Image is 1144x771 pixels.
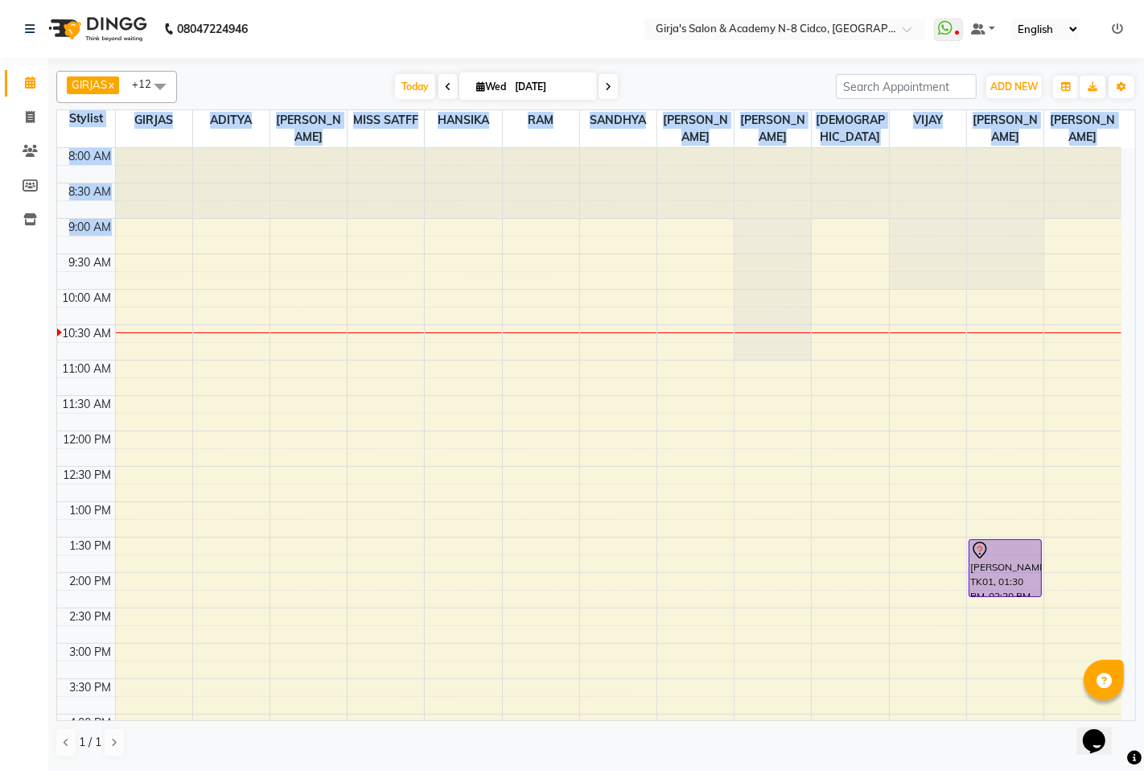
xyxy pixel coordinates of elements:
[116,110,192,130] span: GIRJAS
[890,110,966,130] span: VIJAY
[348,110,424,130] span: MISS SATFF
[67,502,115,519] div: 1:00 PM
[72,78,107,91] span: GIRJAS
[60,467,115,484] div: 12:30 PM
[66,148,115,165] div: 8:00 AM
[67,573,115,590] div: 2:00 PM
[472,80,510,93] span: Wed
[66,219,115,236] div: 9:00 AM
[967,110,1043,147] span: [PERSON_NAME]
[657,110,734,147] span: [PERSON_NAME]
[67,538,115,555] div: 1:30 PM
[812,110,888,147] span: [DEMOGRAPHIC_DATA]
[969,540,1041,596] div: [PERSON_NAME], TK01, 01:30 PM-02:20 PM, Advance Haircut With Senior Stylist (Wash + blowdry+STYLE...
[60,431,115,448] div: 12:00 PM
[510,75,591,99] input: 2025-09-03
[990,80,1038,93] span: ADD NEW
[66,183,115,200] div: 8:30 AM
[107,78,114,91] a: x
[57,110,115,127] div: Stylist
[67,644,115,661] div: 3:00 PM
[503,110,579,130] span: RAM
[60,290,115,307] div: 10:00 AM
[735,110,811,147] span: [PERSON_NAME]
[66,254,115,271] div: 9:30 AM
[270,110,347,147] span: [PERSON_NAME]
[1076,707,1128,755] iframe: chat widget
[395,74,435,99] span: Today
[580,110,656,130] span: SANDHYA
[60,325,115,342] div: 10:30 AM
[60,396,115,413] div: 11:30 AM
[60,361,115,377] div: 11:00 AM
[67,679,115,696] div: 3:30 PM
[986,76,1042,98] button: ADD NEW
[177,6,248,52] b: 08047224946
[425,110,501,130] span: HANSIKA
[79,734,101,751] span: 1 / 1
[132,77,163,90] span: +12
[41,6,151,52] img: logo
[67,608,115,625] div: 2:30 PM
[1044,110,1121,147] span: [PERSON_NAME]
[67,715,115,732] div: 4:00 PM
[193,110,270,130] span: ADITYA
[836,74,977,99] input: Search Appointment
